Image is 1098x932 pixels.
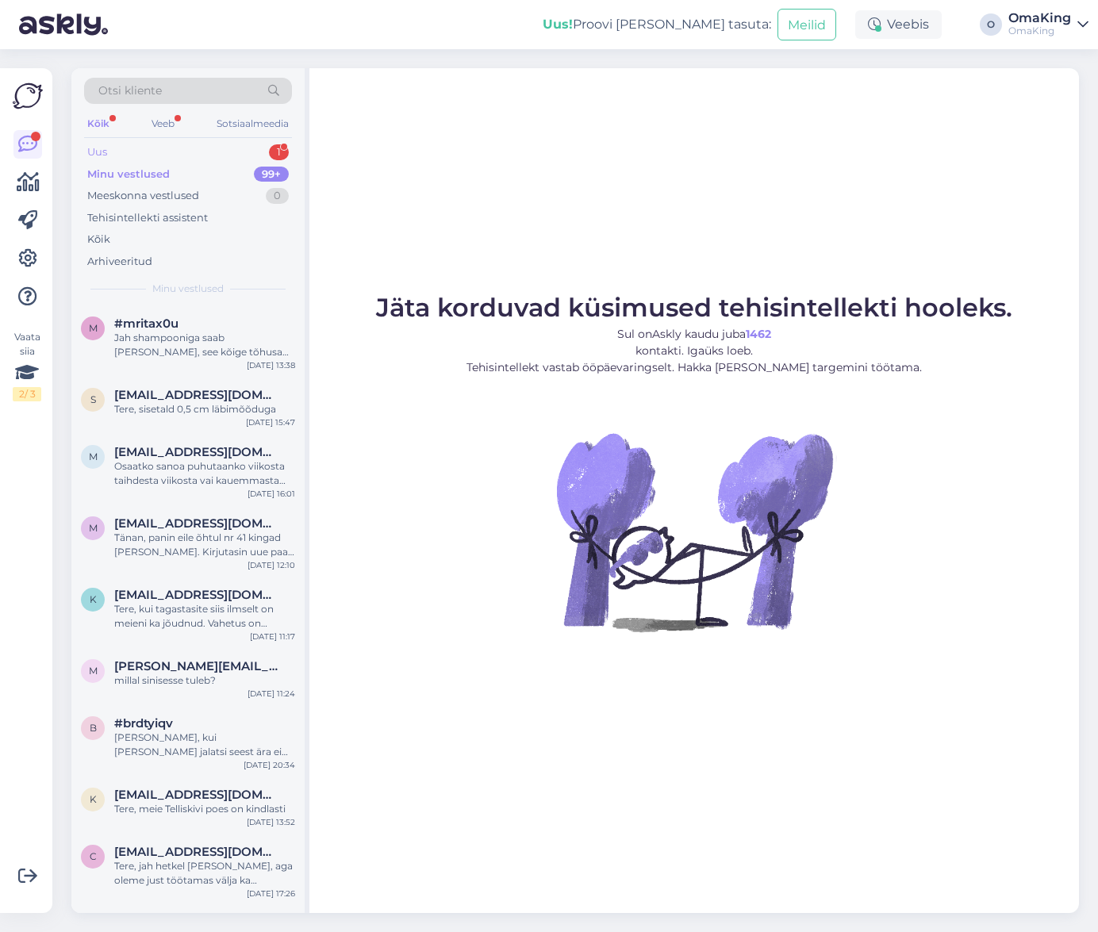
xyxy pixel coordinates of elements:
span: #brdtyiqv [114,716,173,731]
span: christineljas@gmail.com [114,845,279,859]
font: Veebis [887,17,929,32]
font: [DATE] 20:34 [244,760,295,770]
font: Sul on [617,327,652,341]
font: s [90,393,96,405]
font: 99+ [262,167,281,180]
span: monika@tekstiilruumis.ee [114,659,279,673]
font: kontakti. Igaüks loeb. [635,343,753,358]
font: 0 [274,189,281,201]
font: b [90,722,97,734]
font: Askly kaudu juba [652,327,746,341]
font: Meilid [788,17,826,33]
font: [DATE] 11:17 [250,631,295,642]
font: [EMAIL_ADDRESS][DOMAIN_NAME] [114,387,332,402]
font: [DATE] 11:24 [248,688,295,699]
font: Tere, kui tagastasite siis ilmselt on meieni ka jõudnud. Vahetus on [PERSON_NAME] juba [PERSON_NA... [114,603,274,658]
font: [EMAIL_ADDRESS][DOMAIN_NAME] [114,516,332,531]
font: Kõik [87,117,109,129]
font: Tehisintellekti assistent [87,211,208,224]
font: [PERSON_NAME][EMAIL_ADDRESS][DOMAIN_NAME] [114,658,436,673]
font: c [90,850,97,862]
font: Tehisintellekt vastab ööpäevaringselt. Hakka [PERSON_NAME] targemini töötama. [466,360,922,374]
span: marika.hjelm@gmail.com [114,445,279,459]
font: m [89,322,98,334]
font: Arhiveeritud [87,255,152,267]
img: Vestlus pole aktiivne [551,389,837,674]
font: [DATE] 12:10 [248,560,295,570]
font: Proovi [PERSON_NAME] tasuta: [573,17,771,32]
font: k [90,793,97,805]
font: [DATE] 17:26 [247,888,295,899]
font: [DATE] 15:47 [246,417,295,428]
font: [EMAIL_ADDRESS][DOMAIN_NAME] [114,787,332,802]
font: Tänan, panin eile õhtul nr 41 kingad [PERSON_NAME]. Kirjutasin uue paari numbri sooviks 40, nagu ... [114,531,294,700]
font: / 3 [25,388,36,400]
span: #mritax0u [114,316,179,331]
font: 1462 [746,327,771,341]
img: Askly logo [13,81,43,111]
font: OmaKing [1008,10,1071,25]
font: OmaKing [1008,25,1054,36]
font: #mritax0u [114,316,179,331]
font: O [987,18,995,30]
font: [PERSON_NAME], kui [PERSON_NAME] jalatsi seest ära ei saa, siis joonistada näiteks [PERSON_NAME] ... [114,731,288,843]
font: [DATE] 16:01 [248,489,295,499]
span: kirsti.tihho@gmail.com [114,788,279,802]
font: #brdtyiqv [114,715,173,731]
font: Tere, jah hetkel [PERSON_NAME], aga oleme just töötamas välja ka suuremaid suuruseid [114,860,293,900]
font: m [89,451,98,462]
font: Minu vestlused [152,282,224,294]
font: Kõik [87,232,110,245]
font: millal sinisesse tuleb? [114,674,216,686]
font: [EMAIL_ADDRESS][DOMAIN_NAME] [114,587,332,602]
a: OmaKingOmaKing [1008,12,1088,37]
font: Vaata siia [14,331,40,357]
font: Uus! [543,17,573,32]
font: Uus [87,145,107,158]
button: Meilid [777,9,836,40]
font: k [90,593,97,605]
span: kirimagimimari@gmail.com [114,588,279,602]
span: saramf.enf@gmail.com [114,388,279,402]
font: Osaatko sanoa puhutaanko viikosta taihdesta viikosta vai kauemmasta ajasta? [114,460,286,501]
font: Tere, meie Telliskivi poes on kindlasti [114,803,286,815]
font: Meeskonna vestlused [87,189,199,201]
font: [EMAIL_ADDRESS][DOMAIN_NAME] [114,844,332,859]
font: m [89,665,98,677]
font: Jäta korduvad küsimused tehisintellekti hooleks. [376,292,1012,323]
font: [EMAIL_ADDRESS][DOMAIN_NAME] [114,444,332,459]
span: matt.sirle@gmail.com [114,516,279,531]
font: Sotsiaalmeedia [217,117,289,129]
font: [DATE] 13:52 [247,817,295,827]
font: Jah shampooniga saab [PERSON_NAME], see kõige tõhusam ja Telliskivi poes peaks olemas ilusti olema. [114,332,293,386]
font: Minu vestlused [87,167,170,180]
font: [DATE] 13:38 [247,360,295,370]
font: Veeb [152,117,175,129]
font: m [89,522,98,534]
font: Otsi kliente [98,83,162,98]
font: 1 [277,145,281,158]
font: 2 [19,388,25,400]
font: Tere, sisetald 0,5 cm läbimõõduga [114,403,276,415]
